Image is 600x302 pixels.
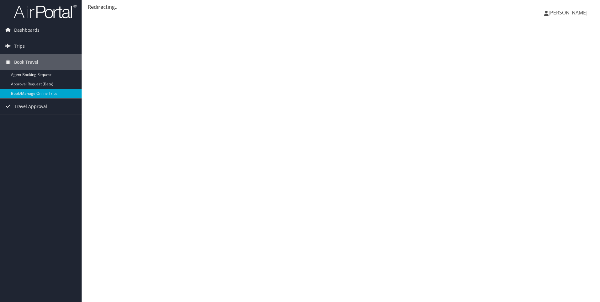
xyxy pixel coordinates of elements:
[544,3,594,22] a: [PERSON_NAME]
[14,38,25,54] span: Trips
[14,99,47,114] span: Travel Approval
[14,54,38,70] span: Book Travel
[14,4,77,19] img: airportal-logo.png
[88,3,594,11] div: Redirecting...
[14,22,40,38] span: Dashboards
[549,9,587,16] span: [PERSON_NAME]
